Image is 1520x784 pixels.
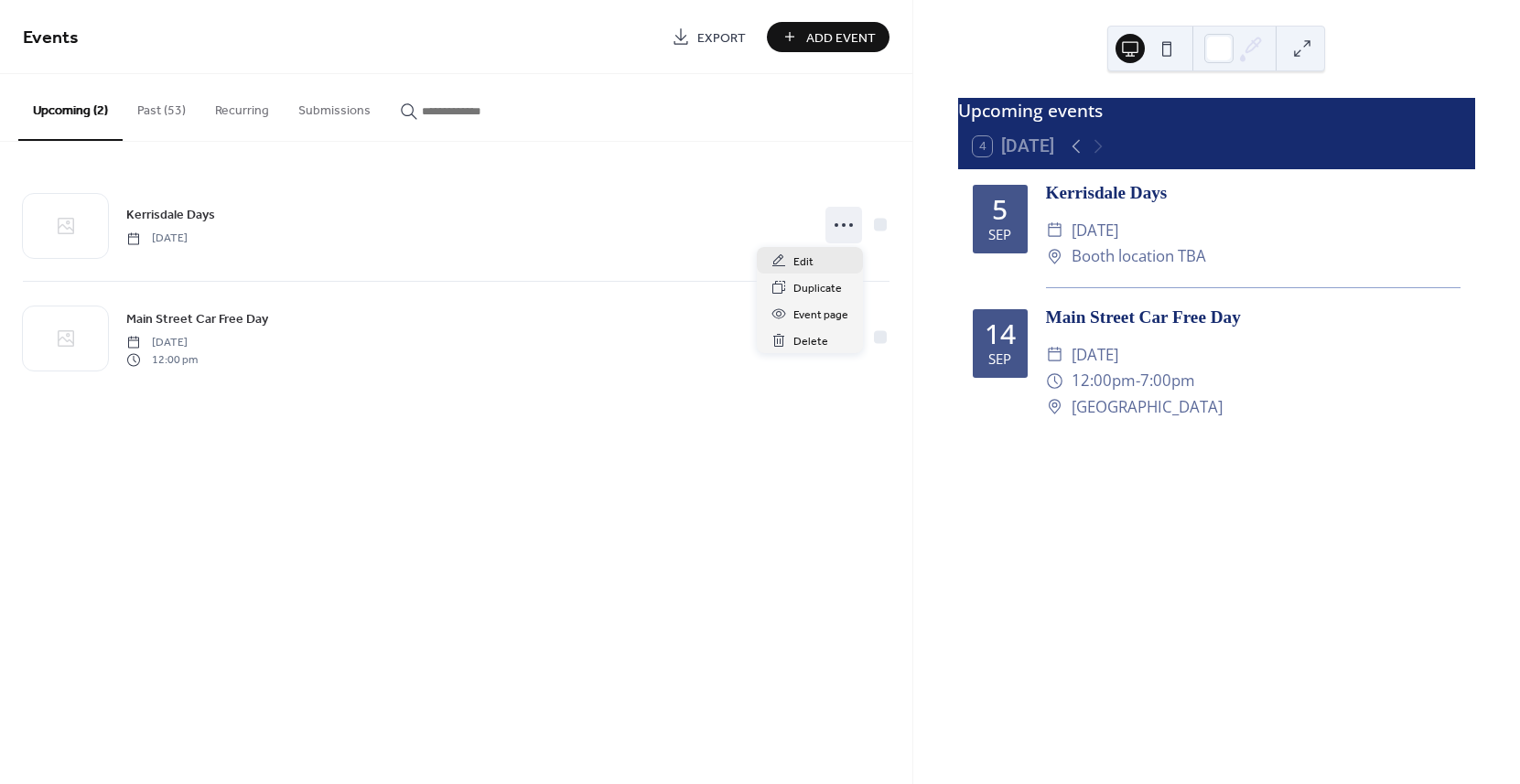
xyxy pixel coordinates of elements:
button: Past (53) [123,74,200,139]
span: 7:00pm [1140,368,1195,394]
span: Add Event [806,28,876,48]
span: Events [23,20,79,56]
span: Event page [793,306,848,325]
span: - [1136,368,1140,394]
div: Upcoming events [958,98,1475,124]
div: 5 [992,196,1008,223]
div: ​ [1046,368,1063,394]
button: Add Event [767,22,889,52]
span: Main Street Car Free Day [126,310,268,329]
button: Upcoming (2) [18,74,123,141]
span: Kerrisdale Days [126,206,215,225]
div: ​ [1046,342,1063,369]
span: 12:00pm [1072,368,1136,394]
span: Edit [793,252,814,272]
div: Main Street Car Free Day [1046,305,1461,331]
span: Export [697,28,746,48]
div: Sep [988,352,1011,366]
a: Kerrisdale Days [126,204,215,225]
span: Duplicate [793,279,842,298]
div: ​ [1046,243,1063,270]
div: ​ [1046,218,1063,244]
span: [DATE] [126,231,188,247]
span: [DATE] [126,335,198,351]
span: [DATE] [1072,342,1118,369]
div: ​ [1046,394,1063,421]
div: 14 [985,320,1016,348]
button: Recurring [200,74,284,139]
span: Delete [793,332,828,351]
button: Submissions [284,74,385,139]
a: Main Street Car Free Day [126,308,268,329]
span: [DATE] [1072,218,1118,244]
div: Sep [988,228,1011,242]
div: Kerrisdale Days [1046,180,1461,207]
span: 12:00 pm [126,351,198,368]
a: Export [658,22,760,52]
span: [GEOGRAPHIC_DATA] [1072,394,1223,421]
span: Booth location TBA [1072,243,1206,270]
